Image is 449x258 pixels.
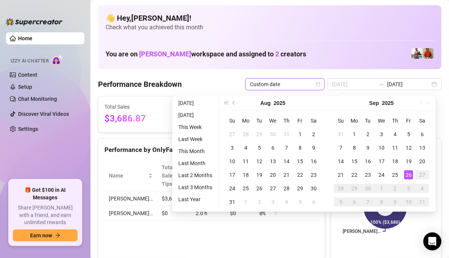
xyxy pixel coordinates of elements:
div: 8 [377,197,386,206]
td: 2025-08-24 [225,182,239,195]
span: Earn now [30,232,52,238]
span: arrow-right [55,233,60,238]
span: $3,686.87 [104,112,173,126]
td: 2025-08-07 [280,141,293,155]
td: 2025-07-31 [280,127,293,141]
div: 5 [336,197,345,206]
span: Izzy AI Chatter [11,58,49,65]
span: 0 % [259,209,271,217]
td: 2025-08-01 [293,127,307,141]
th: Fr [293,114,307,127]
div: 24 [228,184,237,193]
td: 2025-09-01 [348,127,361,141]
td: 2025-09-03 [375,127,388,141]
div: 14 [336,157,345,166]
th: Sa [415,114,429,127]
td: 2025-09-09 [361,141,375,155]
td: 2025-09-01 [239,195,253,209]
td: 2025-08-19 [253,168,266,182]
div: 27 [418,170,427,179]
td: 2025-09-17 [375,155,388,168]
div: 23 [363,170,372,179]
div: 1 [350,130,359,139]
a: Content [18,72,37,78]
th: Tu [361,114,375,127]
button: Choose a month [369,96,379,111]
div: 8 [296,143,305,152]
td: 2025-08-06 [266,141,280,155]
td: $3,686.87 [157,191,191,206]
th: Mo [348,114,361,127]
td: 2025-08-08 [293,141,307,155]
li: Last Year [175,195,215,204]
text: [PERSON_NAME]… [343,229,380,234]
a: Settings [18,126,38,132]
td: 2025-08-25 [239,182,253,195]
td: 2025-09-25 [388,168,402,182]
div: 2 [255,197,264,206]
td: 2025-09-30 [361,182,375,195]
span: [PERSON_NAME] [139,50,191,58]
span: Total Sales & Tips [162,163,181,188]
td: 2025-09-07 [334,141,348,155]
input: End date [387,80,430,88]
td: 2025-08-31 [334,127,348,141]
td: 2025-08-04 [239,141,253,155]
td: 2025-08-09 [307,141,320,155]
div: 27 [228,130,237,139]
th: Total Sales & Tips [157,160,191,191]
div: 18 [241,170,250,179]
td: 2025-08-14 [280,155,293,168]
div: 19 [255,170,264,179]
td: 2025-07-30 [266,127,280,141]
div: 16 [363,157,372,166]
div: 31 [282,130,291,139]
div: 10 [228,157,237,166]
td: 2025-09-05 [402,127,415,141]
td: 2025-09-02 [361,127,375,141]
div: 21 [336,170,345,179]
button: Choose a year [382,96,394,111]
td: 2025-09-03 [266,195,280,209]
div: 10 [377,143,386,152]
span: 2 [275,50,279,58]
div: 27 [268,184,277,193]
div: 15 [350,157,359,166]
td: 2025-10-08 [375,195,388,209]
td: 2025-10-07 [361,195,375,209]
td: 2025-09-14 [334,155,348,168]
div: 13 [418,143,427,152]
td: 2025-09-12 [402,141,415,155]
div: 7 [363,197,372,206]
div: 17 [377,157,386,166]
li: [DATE] [175,111,215,120]
div: 26 [404,170,413,179]
td: 2025-08-20 [266,168,280,182]
div: 7 [336,143,345,152]
td: 2025-09-11 [388,141,402,155]
div: 23 [309,170,318,179]
div: 5 [296,197,305,206]
input: Start date [332,80,375,88]
div: 11 [391,143,400,152]
div: 4 [282,197,291,206]
img: logo-BBDzfeDw.svg [6,18,63,26]
th: Tu [253,114,266,127]
div: 3 [228,143,237,152]
div: 3 [404,184,413,193]
div: 2 [363,130,372,139]
div: 19 [404,157,413,166]
div: 15 [296,157,305,166]
td: $0 [225,206,255,221]
td: 2025-09-24 [375,168,388,182]
td: 2025-08-21 [280,168,293,182]
div: 28 [241,130,250,139]
li: Last Month [175,159,215,168]
button: Choose a year [274,96,285,111]
td: 2025-08-13 [266,155,280,168]
td: 2.0 h [191,206,225,221]
div: 18 [391,157,400,166]
div: 30 [363,184,372,193]
div: 11 [241,157,250,166]
div: 4 [418,184,427,193]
